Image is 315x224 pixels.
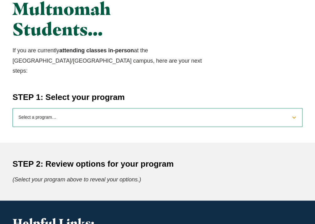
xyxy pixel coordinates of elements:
[13,45,202,76] p: If you are currently at the [GEOGRAPHIC_DATA]/[GEOGRAPHIC_DATA] campus, here are your next steps:
[59,47,134,54] strong: attending classes in-person
[13,158,302,169] h4: STEP 2: Review options for your program
[13,176,141,183] em: (Select your program above to reveal your options.)
[13,91,302,103] h4: STEP 1: Select your program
